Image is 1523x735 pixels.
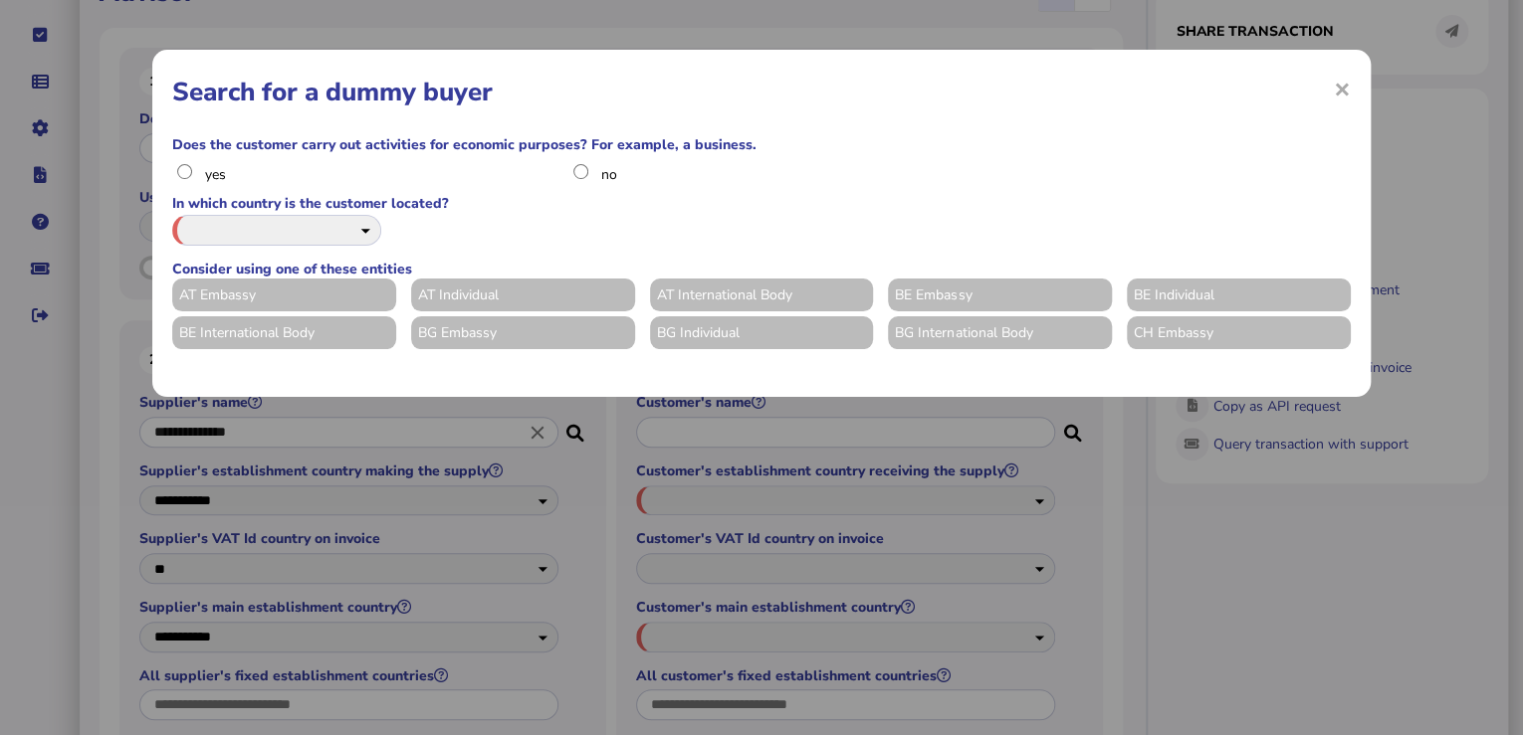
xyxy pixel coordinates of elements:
[601,165,955,184] label: no
[172,75,1351,109] h1: Search for a dummy buyer
[888,316,1112,349] li: BG International Body
[650,278,874,311] li: AT International Body
[1127,316,1351,349] li: CH Embassy
[888,278,1112,311] li: BE Embassy
[172,135,757,154] h1: Does the customer carry out activities for economic purposes? For example, a business.
[172,278,396,311] li: AT Embassy
[411,316,635,349] li: BG Embassy
[411,278,635,311] li: AT Individual
[172,316,396,349] li: BE International Body
[1334,70,1351,107] span: ×
[172,260,412,278] h1: Consider using one of these entities
[1127,278,1351,311] li: BE Individual
[205,165,558,184] label: yes
[172,194,449,213] h1: In which country is the customer located?
[650,316,874,349] li: BG Individual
